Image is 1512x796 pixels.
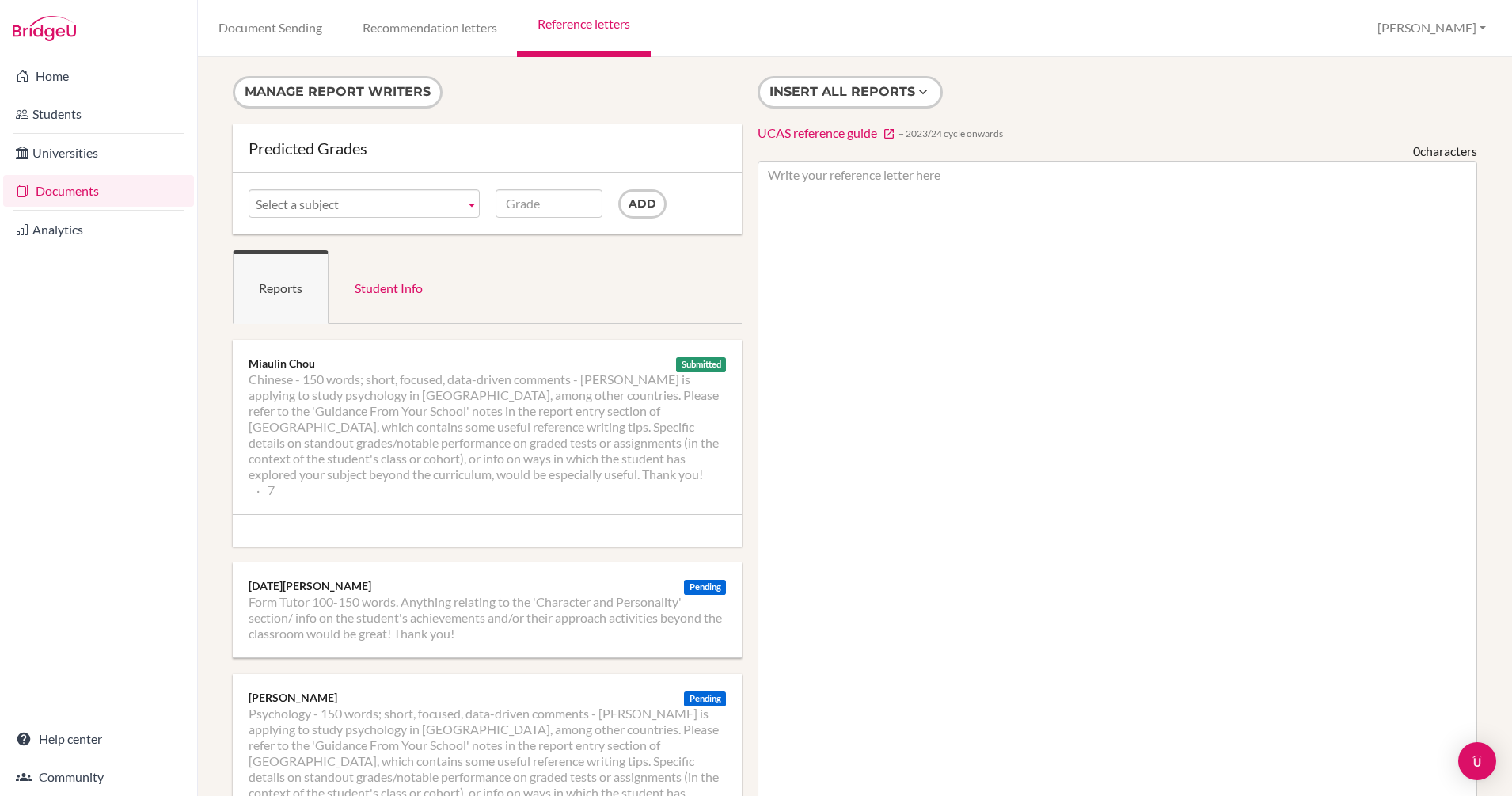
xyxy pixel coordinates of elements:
[249,140,726,156] div: Predicted Grades
[618,189,667,219] input: Add
[676,357,727,372] div: Submitted
[249,371,726,482] li: Chinese - 150 words; short, focused, data-driven comments - [PERSON_NAME] is applying to study ps...
[249,356,726,371] div: Miaulin Chou
[3,175,194,207] a: Documents
[1458,742,1496,780] div: Open Intercom Messenger
[249,578,726,594] div: [DATE][PERSON_NAME]
[256,190,458,219] span: Select a subject
[3,98,194,130] a: Students
[684,580,727,595] div: Pending
[758,125,877,140] span: UCAS reference guide
[13,16,76,41] img: Bridge-U
[3,761,194,793] a: Community
[233,76,443,109] button: Manage report writers
[233,250,329,324] a: Reports
[1413,143,1420,158] span: 0
[1413,143,1477,161] div: characters
[3,137,194,169] a: Universities
[496,189,603,218] input: Grade
[249,690,726,706] div: [PERSON_NAME]
[3,723,194,755] a: Help center
[758,76,943,109] button: Insert all reports
[898,127,1003,140] span: − 2023/24 cycle onwards
[329,250,449,324] a: Student Info
[3,60,194,92] a: Home
[3,214,194,246] a: Analytics
[1370,13,1493,43] button: [PERSON_NAME]
[684,691,727,706] div: Pending
[249,594,726,642] li: Form Tutor 100-150 words. Anything relating to the 'Character and Personality' section/ info on t...
[256,482,275,498] li: 7
[758,124,895,143] a: UCAS reference guide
